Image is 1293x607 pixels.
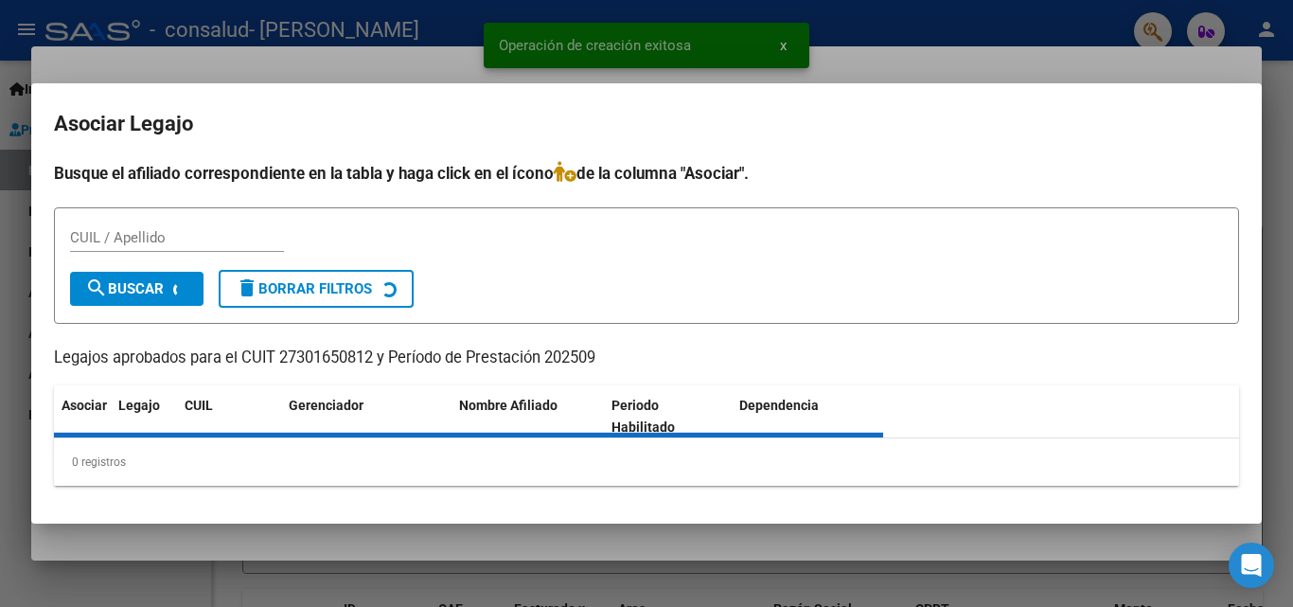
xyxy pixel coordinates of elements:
[289,398,363,413] span: Gerenciador
[604,385,732,448] datatable-header-cell: Periodo Habilitado
[452,385,604,448] datatable-header-cell: Nombre Afiliado
[70,272,204,306] button: Buscar
[54,106,1239,142] h2: Asociar Legajo
[118,398,160,413] span: Legajo
[54,347,1239,370] p: Legajos aprobados para el CUIT 27301650812 y Período de Prestación 202509
[236,280,372,297] span: Borrar Filtros
[219,270,414,308] button: Borrar Filtros
[185,398,213,413] span: CUIL
[281,385,452,448] datatable-header-cell: Gerenciador
[85,280,164,297] span: Buscar
[1229,543,1274,588] div: Open Intercom Messenger
[85,277,108,299] mat-icon: search
[236,277,258,299] mat-icon: delete
[62,398,107,413] span: Asociar
[459,398,558,413] span: Nombre Afiliado
[54,385,111,448] datatable-header-cell: Asociar
[732,385,884,448] datatable-header-cell: Dependencia
[739,398,819,413] span: Dependencia
[54,161,1239,186] h4: Busque el afiliado correspondiente en la tabla y haga click en el ícono de la columna "Asociar".
[611,398,675,435] span: Periodo Habilitado
[54,438,1239,486] div: 0 registros
[177,385,281,448] datatable-header-cell: CUIL
[111,385,177,448] datatable-header-cell: Legajo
